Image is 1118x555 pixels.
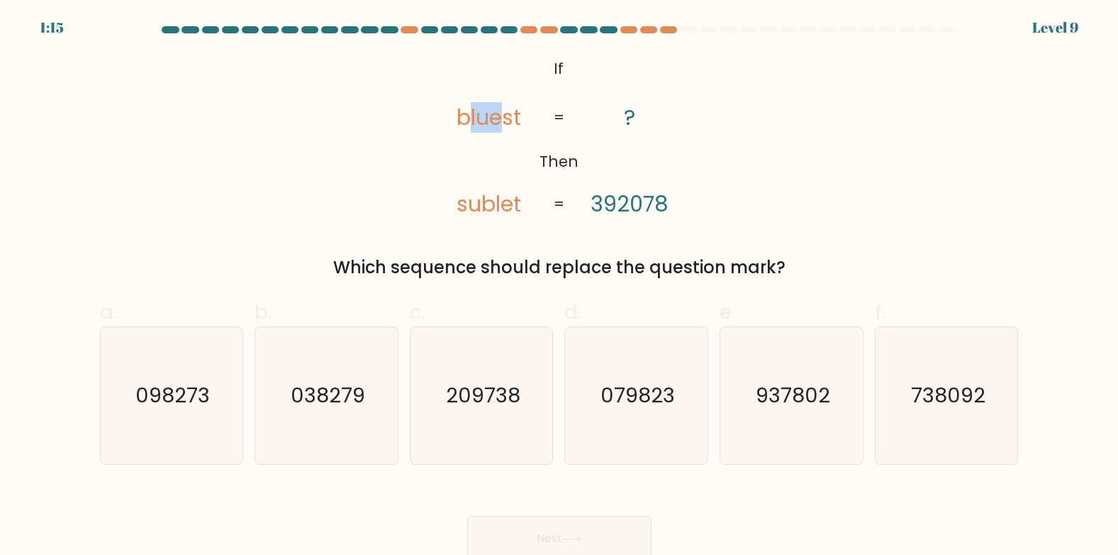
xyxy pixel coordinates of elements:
[564,298,581,326] span: d.
[911,381,985,410] text: 738092
[100,298,117,326] span: a.
[457,189,521,219] tspan: sublet
[600,381,675,410] text: 079823
[554,194,564,214] tspan: =
[40,17,64,38] div: 1:15
[624,102,635,133] tspan: ?
[457,102,521,133] tspan: bluest
[875,298,885,326] span: f.
[756,381,830,410] text: 937802
[410,298,425,326] span: c.
[540,151,578,172] tspan: Then
[135,381,210,410] text: 098273
[446,381,520,410] text: 209738
[108,255,1010,280] div: Which sequence should replace the question mark?
[554,58,564,79] tspan: If
[554,107,564,128] tspan: =
[591,189,669,219] tspan: 392078
[255,298,272,326] span: b.
[720,298,735,326] span: e.
[1032,17,1078,38] div: Level 9
[291,381,365,410] text: 038279
[424,54,694,221] svg: @import url('[URL][DOMAIN_NAME]);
